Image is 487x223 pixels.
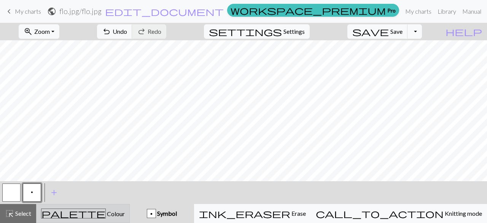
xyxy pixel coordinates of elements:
[283,27,305,36] span: Settings
[156,210,177,217] span: Symbol
[209,26,282,37] span: settings
[24,26,33,37] span: zoom_in
[23,183,41,202] button: p
[231,5,386,16] span: workspace_premium
[204,24,310,39] button: SettingsSettings
[15,8,41,15] span: My charts
[49,187,59,198] span: add
[347,24,408,39] button: Save
[352,26,389,37] span: save
[444,210,482,217] span: Knitting mode
[147,209,156,218] div: p
[227,4,399,17] a: Pro
[113,28,127,35] span: Undo
[446,26,482,37] span: help
[209,27,282,36] i: Settings
[459,4,484,19] a: Manual
[316,208,444,219] span: call_to_action
[434,4,459,19] a: Library
[130,204,194,223] button: p Symbol
[59,7,102,16] h2: flo.jpg / flo.jpg
[199,208,290,219] span: ink_eraser
[402,4,434,19] a: My charts
[36,204,130,223] button: Colour
[102,26,111,37] span: undo
[34,28,50,35] span: Zoom
[19,24,59,39] button: Zoom
[106,210,125,217] span: Colour
[5,208,14,219] span: highlight_alt
[311,204,487,223] button: Knitting mode
[31,189,33,195] span: purl
[97,24,132,39] button: Undo
[5,6,14,17] span: keyboard_arrow_left
[5,5,41,18] a: My charts
[194,204,311,223] button: Erase
[14,210,31,217] span: Select
[41,208,105,219] span: palette
[47,6,56,17] span: public
[105,6,224,17] span: edit_document
[290,210,306,217] span: Erase
[390,28,403,35] span: Save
